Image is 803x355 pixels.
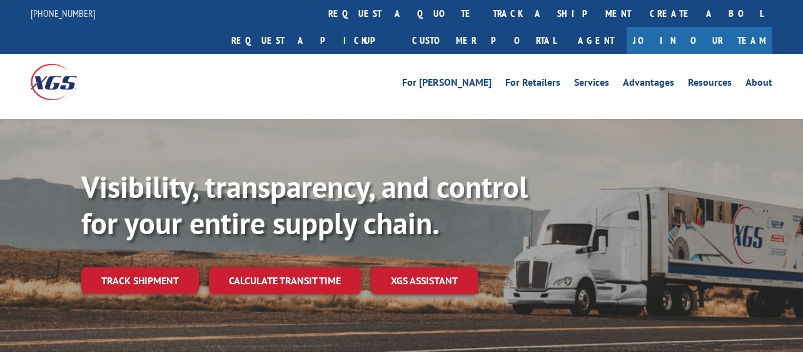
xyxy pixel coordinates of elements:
a: About [745,78,772,91]
a: For Retailers [505,78,560,91]
a: [PHONE_NUMBER] [31,7,96,19]
a: Join Our Team [627,27,772,54]
a: Resources [688,78,732,91]
a: Agent [565,27,627,54]
a: For [PERSON_NAME] [402,78,492,91]
a: Track shipment [81,267,199,294]
b: Visibility, transparency, and control for your entire supply chain. [81,167,528,242]
a: Advantages [623,78,674,91]
a: Request a pickup [222,27,403,54]
a: Calculate transit time [209,267,361,294]
a: Customer Portal [403,27,565,54]
a: Services [574,78,609,91]
a: XGS ASSISTANT [371,267,478,294]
